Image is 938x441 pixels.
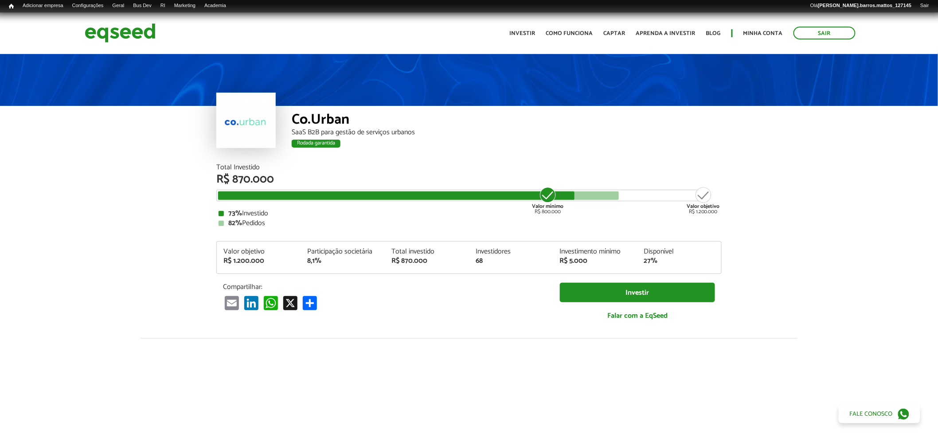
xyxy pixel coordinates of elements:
div: R$ 870.000 [216,174,722,185]
div: Investido [219,210,719,217]
a: Aprenda a investir [636,31,696,36]
div: 27% [644,258,715,265]
div: R$ 800.000 [531,186,564,215]
a: X [281,296,299,310]
a: Investir [510,31,535,36]
a: Geral [108,2,129,9]
a: RI [156,2,170,9]
a: Sair [916,2,934,9]
div: R$ 5.000 [560,258,631,265]
a: Como funciona [546,31,593,36]
div: SaaS B2B para gestão de serviços urbanos [292,129,722,136]
div: R$ 1.200.000 [687,186,720,215]
strong: Valor mínimo [532,202,563,211]
div: Co.Urban [292,113,722,129]
a: Investir [560,283,715,303]
a: WhatsApp [262,296,280,310]
div: Valor objetivo [223,248,294,255]
div: 8,1% [308,258,379,265]
a: Sair [793,27,856,39]
p: Compartilhar: [223,283,547,291]
a: Fale conosco [839,405,920,423]
a: Bus Dev [129,2,156,9]
strong: 82% [228,217,242,229]
a: Início [4,2,18,11]
a: Captar [604,31,625,36]
strong: 73% [228,207,242,219]
a: Share [301,296,319,310]
div: Investimento mínimo [560,248,631,255]
div: Total Investido [216,164,722,171]
a: LinkedIn [242,296,260,310]
a: Blog [706,31,721,36]
img: EqSeed [85,21,156,45]
div: Rodada garantida [292,140,340,148]
a: Configurações [68,2,108,9]
a: Adicionar empresa [18,2,68,9]
a: Email [223,296,241,310]
strong: Valor objetivo [687,202,720,211]
div: Investidores [476,248,547,255]
a: Falar com a EqSeed [560,307,715,325]
div: R$ 870.000 [391,258,462,265]
span: Início [9,3,14,9]
div: Disponível [644,248,715,255]
strong: [PERSON_NAME].barros.mattos_127145 [818,3,911,8]
a: Minha conta [743,31,783,36]
a: Olá[PERSON_NAME].barros.mattos_127145 [806,2,916,9]
div: 68 [476,258,547,265]
div: Participação societária [308,248,379,255]
div: Pedidos [219,220,719,227]
a: Marketing [170,2,200,9]
a: Academia [200,2,231,9]
div: R$ 1.200.000 [223,258,294,265]
div: Total investido [391,248,462,255]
